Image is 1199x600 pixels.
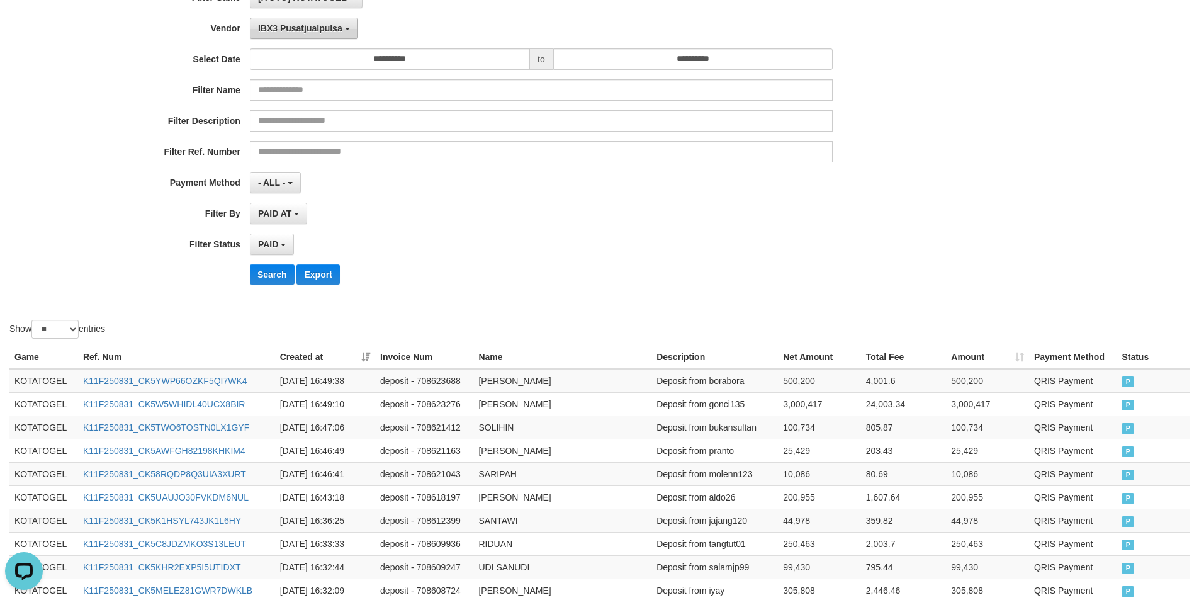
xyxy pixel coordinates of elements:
[1029,392,1117,416] td: QRIS Payment
[9,462,78,485] td: KOTATOGEL
[83,399,245,409] a: K11F250831_CK5W5WHIDL40UCX8BIR
[1029,416,1117,439] td: QRIS Payment
[83,492,249,502] a: K11F250831_CK5UAUJO30FVKDM6NUL
[651,369,778,393] td: Deposit from borabora
[861,462,947,485] td: 80.69
[83,469,246,479] a: K11F250831_CK58RQDP8Q3UIA3XURT
[473,392,651,416] td: [PERSON_NAME]
[651,509,778,532] td: Deposit from jajang120
[946,462,1029,485] td: 10,086
[275,485,375,509] td: [DATE] 16:43:18
[861,485,947,509] td: 1,607.64
[375,509,473,532] td: deposit - 708612399
[375,555,473,579] td: deposit - 708609247
[473,346,651,369] th: Name
[861,509,947,532] td: 359.82
[375,346,473,369] th: Invoice Num
[946,509,1029,532] td: 44,978
[651,392,778,416] td: Deposit from gonci135
[1122,423,1134,434] span: PAID
[31,320,79,339] select: Showentries
[9,439,78,462] td: KOTATOGEL
[375,369,473,393] td: deposit - 708623688
[375,416,473,439] td: deposit - 708621412
[9,509,78,532] td: KOTATOGEL
[258,208,291,218] span: PAID AT
[473,532,651,555] td: RIDUAN
[78,346,275,369] th: Ref. Num
[861,369,947,393] td: 4,001.6
[473,509,651,532] td: SANTAWI
[1029,555,1117,579] td: QRIS Payment
[83,446,245,456] a: K11F250831_CK5AWFGH82198KHKIM4
[861,532,947,555] td: 2,003.7
[1122,446,1134,457] span: PAID
[778,346,861,369] th: Net Amount
[778,462,861,485] td: 10,086
[1122,470,1134,480] span: PAID
[651,462,778,485] td: Deposit from molenn123
[1122,540,1134,550] span: PAID
[1122,586,1134,597] span: PAID
[778,509,861,532] td: 44,978
[473,439,651,462] td: [PERSON_NAME]
[9,532,78,555] td: KOTATOGEL
[375,392,473,416] td: deposit - 708623276
[473,485,651,509] td: [PERSON_NAME]
[651,346,778,369] th: Description
[83,539,246,549] a: K11F250831_CK5C8JDZMKO3S13LEUT
[778,369,861,393] td: 500,200
[1122,376,1134,387] span: PAID
[375,439,473,462] td: deposit - 708621163
[778,485,861,509] td: 200,955
[9,369,78,393] td: KOTATOGEL
[473,369,651,393] td: [PERSON_NAME]
[275,346,375,369] th: Created at: activate to sort column ascending
[778,532,861,555] td: 250,463
[651,416,778,439] td: Deposit from bukansultan
[473,555,651,579] td: UDI SANUDI
[9,416,78,439] td: KOTATOGEL
[275,462,375,485] td: [DATE] 16:46:41
[473,416,651,439] td: SOLIHIN
[651,439,778,462] td: Deposit from pranto
[946,555,1029,579] td: 99,430
[861,555,947,579] td: 795.44
[275,439,375,462] td: [DATE] 16:46:49
[946,532,1029,555] td: 250,463
[1029,346,1117,369] th: Payment Method
[1029,439,1117,462] td: QRIS Payment
[946,369,1029,393] td: 500,200
[250,264,295,285] button: Search
[9,485,78,509] td: KOTATOGEL
[9,392,78,416] td: KOTATOGEL
[651,555,778,579] td: Deposit from salamjp99
[375,485,473,509] td: deposit - 708618197
[651,485,778,509] td: Deposit from aldo26
[1122,400,1134,410] span: PAID
[375,462,473,485] td: deposit - 708621043
[861,416,947,439] td: 805.87
[9,346,78,369] th: Game
[778,555,861,579] td: 99,430
[83,586,252,596] a: K11F250831_CK5MELEZ81GWR7DWKLB
[778,439,861,462] td: 25,429
[946,485,1029,509] td: 200,955
[1117,346,1190,369] th: Status
[83,562,241,572] a: K11F250831_CK5KHR2EXP5I5UTIDXT
[258,239,278,249] span: PAID
[275,532,375,555] td: [DATE] 16:33:33
[250,234,294,255] button: PAID
[9,320,105,339] label: Show entries
[529,48,553,70] span: to
[296,264,339,285] button: Export
[275,392,375,416] td: [DATE] 16:49:10
[1029,369,1117,393] td: QRIS Payment
[1122,563,1134,574] span: PAID
[778,416,861,439] td: 100,734
[275,369,375,393] td: [DATE] 16:49:38
[375,532,473,555] td: deposit - 708609936
[861,439,947,462] td: 203.43
[258,178,286,188] span: - ALL -
[250,203,307,224] button: PAID AT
